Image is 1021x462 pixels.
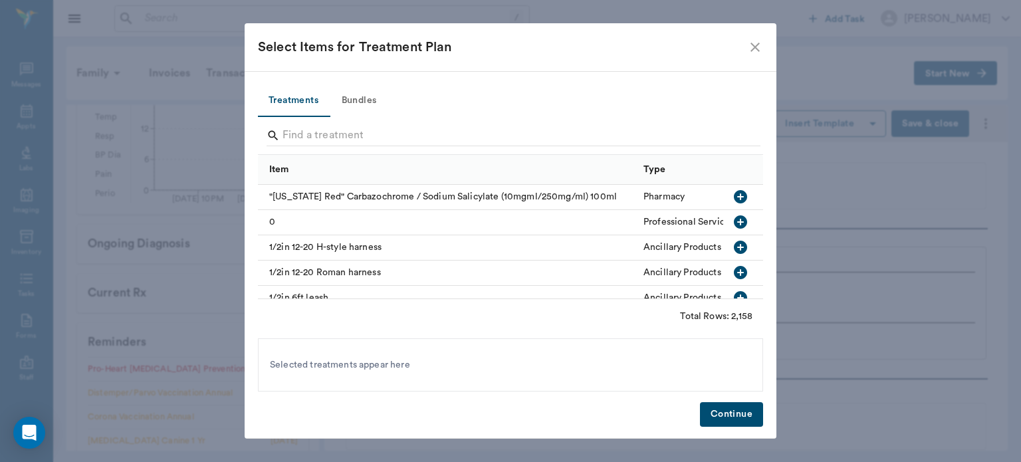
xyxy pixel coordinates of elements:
div: "[US_STATE] Red" Carbazochrome / Sodium Salicylate (10mgml/250mg/ml) 100ml [258,185,637,210]
div: Item [258,154,637,184]
span: Selected treatments appear here [270,358,410,372]
div: 1/2in 12-20 Roman harness [258,261,637,286]
button: Treatments [258,85,329,117]
div: Select Items for Treatment Plan [258,37,747,58]
div: Professional Services [643,215,734,229]
div: 1/2in 12-20 H-style harness [258,235,637,261]
div: Type [643,151,666,188]
input: Find a treatment [283,125,740,146]
div: Pharmacy [643,190,685,203]
div: Item [269,151,289,188]
div: Ancillary Products & Services [643,241,766,254]
div: Ancillary Products & Services [643,266,766,279]
div: Total Rows: 2,158 [680,310,752,323]
button: Continue [700,402,763,427]
div: Open Intercom Messenger [13,417,45,449]
div: 0 [258,210,637,235]
div: Search [267,125,760,149]
button: close [747,39,763,55]
div: Ancillary Products & Services [643,291,766,304]
div: Type [637,154,802,184]
button: Bundles [329,85,389,117]
div: 1/2in 6ft leash [258,286,637,311]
